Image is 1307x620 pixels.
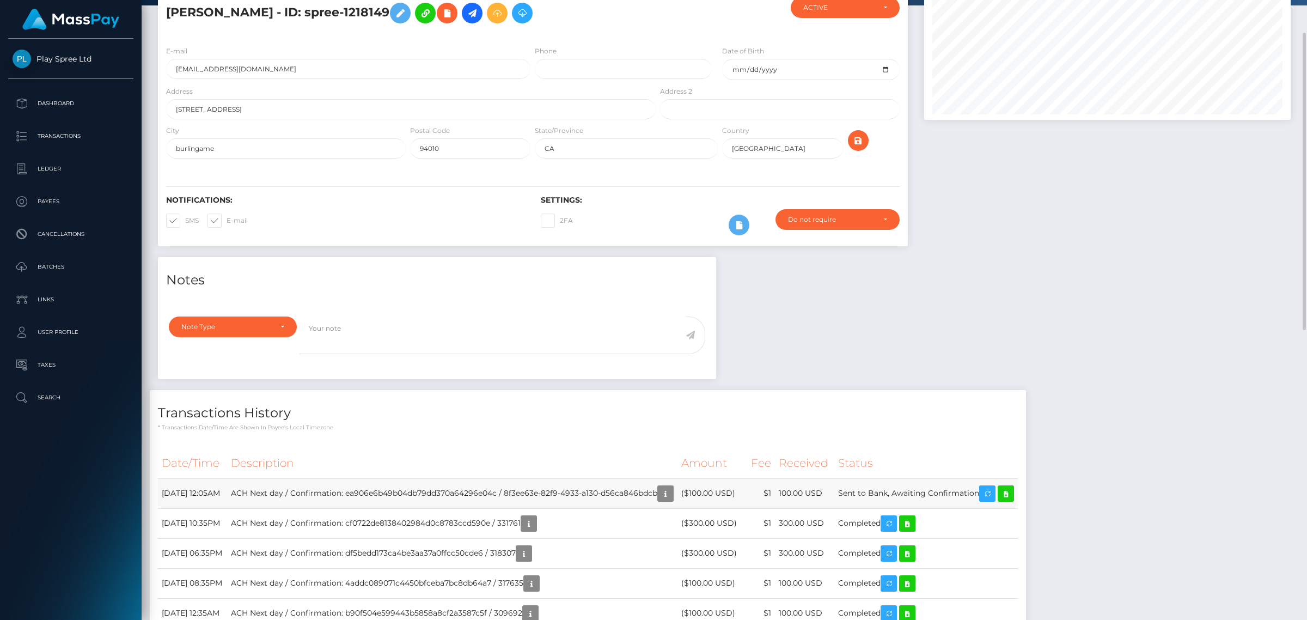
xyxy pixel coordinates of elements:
td: ACH Next day / Confirmation: ea906e6b49b04db79dd370a64296e04c / 8f3ee63e-82f9-4933-a130-d56ca846bdcb [227,478,677,508]
td: ($100.00 USD) [677,478,747,508]
a: Payees [8,188,133,215]
td: ($300.00 USD) [677,508,747,538]
td: ($300.00 USD) [677,538,747,568]
a: Initiate Payout [462,3,483,23]
p: Transactions [13,128,129,144]
p: Taxes [13,357,129,373]
label: E-mail [207,214,248,228]
td: 300.00 USD [775,508,834,538]
h6: Notifications: [166,196,524,205]
button: Do not require [775,209,900,230]
td: Sent to Bank, Awaiting Confirmation [834,478,1018,508]
td: ACH Next day / Confirmation: 4addc089071c4450bfceba7bc8db64a7 / 317635 [227,568,677,598]
img: MassPay Logo [22,9,119,30]
td: ACH Next day / Confirmation: df5bedd173ca4be3aa37a0ffcc50cde6 / 318307 [227,538,677,568]
p: User Profile [13,324,129,341]
span: Play Spree Ltd [8,54,133,64]
td: 100.00 USD [775,568,834,598]
p: Ledger [13,161,129,177]
td: Completed [834,568,1018,598]
td: Completed [834,508,1018,538]
td: 100.00 USD [775,478,834,508]
p: Links [13,291,129,308]
label: Phone [535,46,557,56]
p: Payees [13,193,129,210]
a: Links [8,286,133,313]
label: Address [166,87,193,96]
th: Received [775,448,834,478]
label: SMS [166,214,199,228]
td: $1 [747,568,775,598]
label: Country [722,126,749,136]
a: Transactions [8,123,133,150]
td: [DATE] 08:35PM [158,568,227,598]
a: Taxes [8,351,133,379]
th: Fee [747,448,775,478]
th: Status [834,448,1018,478]
a: Ledger [8,155,133,183]
a: Search [8,384,133,411]
td: [DATE] 12:05AM [158,478,227,508]
td: ($100.00 USD) [677,568,747,598]
img: Play Spree Ltd [13,50,31,68]
label: Address 2 [660,87,692,96]
label: E-mail [166,46,187,56]
div: Note Type [181,323,272,331]
td: [DATE] 06:35PM [158,538,227,568]
th: Date/Time [158,448,227,478]
td: [DATE] 10:35PM [158,508,227,538]
label: Postal Code [410,126,450,136]
p: Batches [13,259,129,275]
a: User Profile [8,319,133,346]
p: * Transactions date/time are shown in payee's local timezone [158,423,1018,431]
h4: Transactions History [158,404,1018,423]
label: Date of Birth [722,46,764,56]
p: Dashboard [13,95,129,112]
th: Amount [677,448,747,478]
h6: Settings: [541,196,899,205]
td: Completed [834,538,1018,568]
td: $1 [747,538,775,568]
label: State/Province [535,126,583,136]
p: Search [13,390,129,406]
td: $1 [747,478,775,508]
p: Cancellations [13,226,129,242]
td: ACH Next day / Confirmation: cf0722de8138402984d0c8783ccd590e / 331761 [227,508,677,538]
th: Description [227,448,677,478]
label: City [166,126,179,136]
h4: Notes [166,271,708,290]
button: Note Type [169,317,297,337]
label: 2FA [541,214,573,228]
a: Dashboard [8,90,133,117]
div: Do not require [788,215,875,224]
td: 300.00 USD [775,538,834,568]
div: ACTIVE [803,3,874,12]
a: Batches [8,253,133,281]
td: $1 [747,508,775,538]
a: Cancellations [8,221,133,248]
